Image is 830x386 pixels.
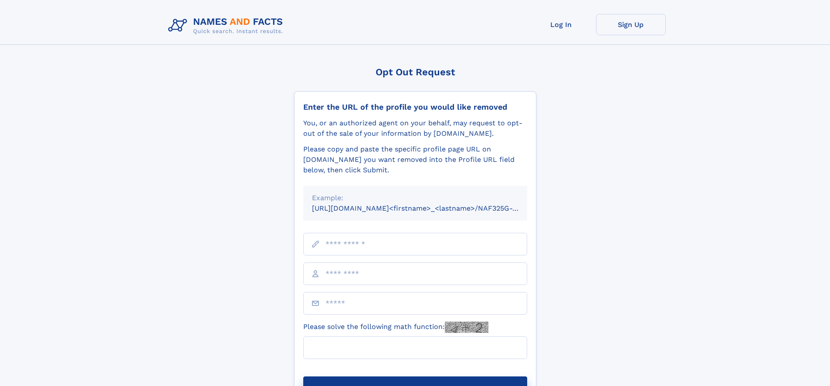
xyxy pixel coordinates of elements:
[303,144,527,175] div: Please copy and paste the specific profile page URL on [DOMAIN_NAME] you want removed into the Pr...
[303,118,527,139] div: You, or an authorized agent on your behalf, may request to opt-out of the sale of your informatio...
[526,14,596,35] a: Log In
[312,193,518,203] div: Example:
[312,204,544,212] small: [URL][DOMAIN_NAME]<firstname>_<lastname>/NAF325G-xxxxxxxx
[303,102,527,112] div: Enter the URL of the profile you would like removed
[596,14,666,35] a: Sign Up
[303,322,488,333] label: Please solve the following math function:
[294,67,536,77] div: Opt Out Request
[165,14,290,37] img: Logo Names and Facts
